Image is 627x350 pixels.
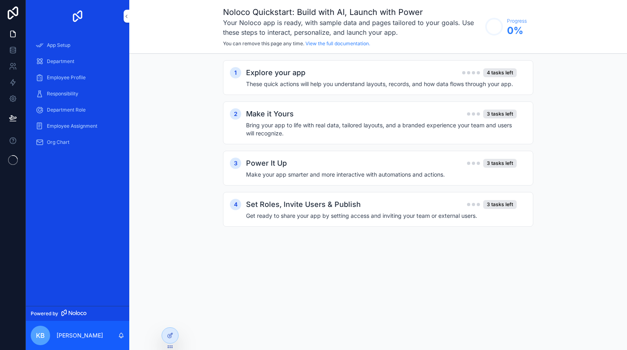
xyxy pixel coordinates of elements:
[36,331,45,340] span: KB
[230,108,241,120] div: 2
[246,80,517,88] h4: These quick actions will help you understand layouts, records, and how data flows through your app.
[26,32,129,160] div: scrollable content
[71,10,84,23] img: App logo
[246,108,294,120] h2: Make it Yours
[483,68,517,77] div: 4 tasks left
[47,107,86,113] span: Department Role
[223,6,481,18] h1: Noloco Quickstart: Build with AI, Launch with Power
[246,171,517,179] h4: Make your app smarter and more interactive with automations and actions.
[47,58,74,65] span: Department
[483,110,517,118] div: 3 tasks left
[246,67,305,78] h2: Explore your app
[246,199,361,210] h2: Set Roles, Invite Users & Publish
[246,212,517,220] h4: Get ready to share your app by setting access and inviting your team or external users.
[31,310,58,317] span: Powered by
[31,38,124,53] a: App Setup
[31,54,124,69] a: Department
[483,200,517,209] div: 3 tasks left
[47,42,70,48] span: App Setup
[507,18,527,24] span: Progress
[230,199,241,210] div: 4
[246,121,517,137] h4: Bring your app to life with real data, tailored layouts, and a branded experience your team and u...
[47,123,97,129] span: Employee Assignment
[305,40,370,46] a: View the full documentation.
[246,158,287,169] h2: Power It Up
[47,74,86,81] span: Employee Profile
[31,135,124,150] a: Org Chart
[507,24,527,37] span: 0 %
[47,139,69,145] span: Org Chart
[31,70,124,85] a: Employee Profile
[223,18,481,37] h3: Your Noloco app is ready, with sample data and pages tailored to your goals. Use these steps to i...
[129,54,627,249] div: scrollable content
[230,158,241,169] div: 3
[47,91,78,97] span: Responsibility
[223,40,304,46] span: You can remove this page any time.
[230,67,241,78] div: 1
[26,306,129,321] a: Powered by
[31,86,124,101] a: Responsibility
[31,103,124,117] a: Department Role
[57,331,103,339] p: [PERSON_NAME]
[483,159,517,168] div: 3 tasks left
[31,119,124,133] a: Employee Assignment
